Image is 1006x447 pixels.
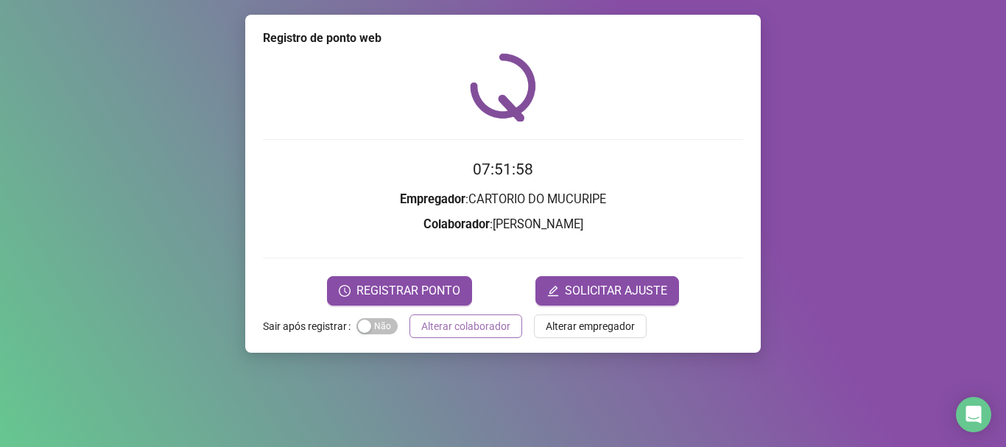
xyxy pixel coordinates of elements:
[534,314,647,338] button: Alterar empregador
[327,276,472,306] button: REGISTRAR PONTO
[535,276,679,306] button: editSOLICITAR AJUSTE
[339,285,351,297] span: clock-circle
[547,285,559,297] span: edit
[263,215,743,234] h3: : [PERSON_NAME]
[356,282,460,300] span: REGISTRAR PONTO
[421,318,510,334] span: Alterar colaborador
[263,314,356,338] label: Sair após registrar
[470,53,536,122] img: QRPoint
[546,318,635,334] span: Alterar empregador
[565,282,667,300] span: SOLICITAR AJUSTE
[400,192,465,206] strong: Empregador
[263,190,743,209] h3: : CARTORIO DO MUCURIPE
[423,217,490,231] strong: Colaborador
[263,29,743,47] div: Registro de ponto web
[956,397,991,432] div: Open Intercom Messenger
[473,161,533,178] time: 07:51:58
[409,314,522,338] button: Alterar colaborador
